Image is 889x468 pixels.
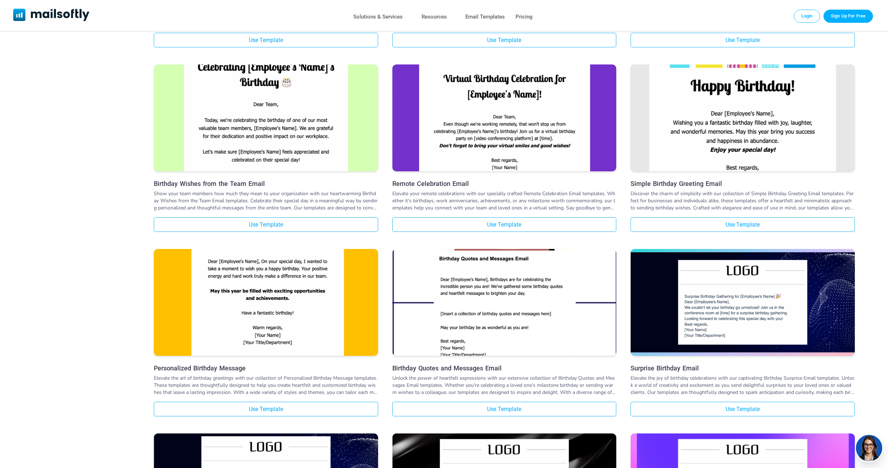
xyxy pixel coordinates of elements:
[631,180,855,187] a: Simple Birthday Greeting Email
[154,375,378,396] div: Elevate the art of birthday greetings with our collection of Personalized Birthday Message templa...
[154,64,378,173] a: Birthday Wishes from the Team Email
[392,217,617,232] a: Use Template
[154,33,378,47] a: Use Template
[631,64,855,173] a: Simple Birthday Greeting Email
[823,10,873,22] a: Trial
[422,12,447,22] a: Resources
[631,364,855,372] a: Surprise Birthday Email
[392,33,617,47] a: Use Template
[631,190,855,212] div: Discover the charm of simplicity with our collection of Simple Birthday Greeting Email templates....
[392,180,617,187] a: Remote Celebration Email
[154,180,378,187] a: Birthday Wishes from the Team Email
[392,249,617,358] a: Birthday Quotes and Messages Email
[516,12,533,22] a: Pricing
[392,402,617,416] a: Use Template
[353,12,403,22] a: Solutions & Services
[13,9,90,22] a: Mailsoftly
[631,375,855,396] div: Elevate the joy of birthday celebrations with our captivating Birthday Surprise Email templates. ...
[465,12,505,22] a: Email Templates
[154,402,378,416] a: Use Template
[392,142,617,463] img: Birthday Quotes and Messages Email
[631,217,855,232] a: Use Template
[154,364,378,372] a: Personalized Birthday Message
[154,190,378,212] div: Show your team members how much they mean to your organization with our heartwarming Birthday Wis...
[392,364,617,372] a: Birthday Quotes and Messages Email
[631,402,855,416] a: Use Template
[154,100,378,437] img: Personalized Birthday Message
[794,10,820,22] a: Login
[631,33,855,47] a: Use Template
[631,252,855,352] img: Surprise Birthday Email
[392,375,617,396] div: Unlock the power of heartfelt expressions with our extensive collection of Birthday Quotes and Me...
[631,249,855,358] a: Surprise Birthday Email
[392,64,617,173] a: Remote Celebration Email
[855,435,883,461] img: agent
[392,190,617,212] div: Elevate your remote celebrations with our specially crafted Remote Celebration Email templates. W...
[13,9,90,21] img: Mailsoftly Logo
[154,217,378,232] a: Use Template
[154,249,378,358] a: Personalized Birthday Message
